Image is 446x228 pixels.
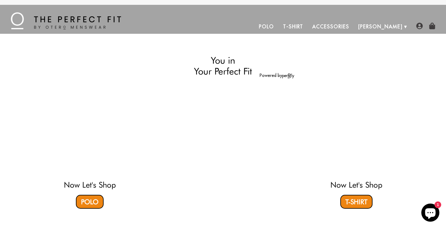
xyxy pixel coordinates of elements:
[354,19,407,34] a: [PERSON_NAME]
[11,12,121,29] img: The Perfect Fit - by Otero Menswear - Logo
[308,19,354,34] a: Accessories
[254,19,279,34] a: Polo
[64,180,116,189] a: Now Let's Shop
[282,73,294,78] img: perfitly-logo_73ae6c82-e2e3-4a36-81b1-9e913f6ac5a1.png
[152,55,294,77] h2: You in Your Perfect Fit
[260,73,294,78] a: Powered by
[416,23,423,29] img: user-account-icon.png
[340,195,373,209] a: T-Shirt
[419,204,441,223] inbox-online-store-chat: Shopify online store chat
[330,180,382,189] a: Now Let's Shop
[279,19,308,34] a: T-Shirt
[429,23,435,29] img: shopping-bag-icon.png
[76,195,104,209] a: Polo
